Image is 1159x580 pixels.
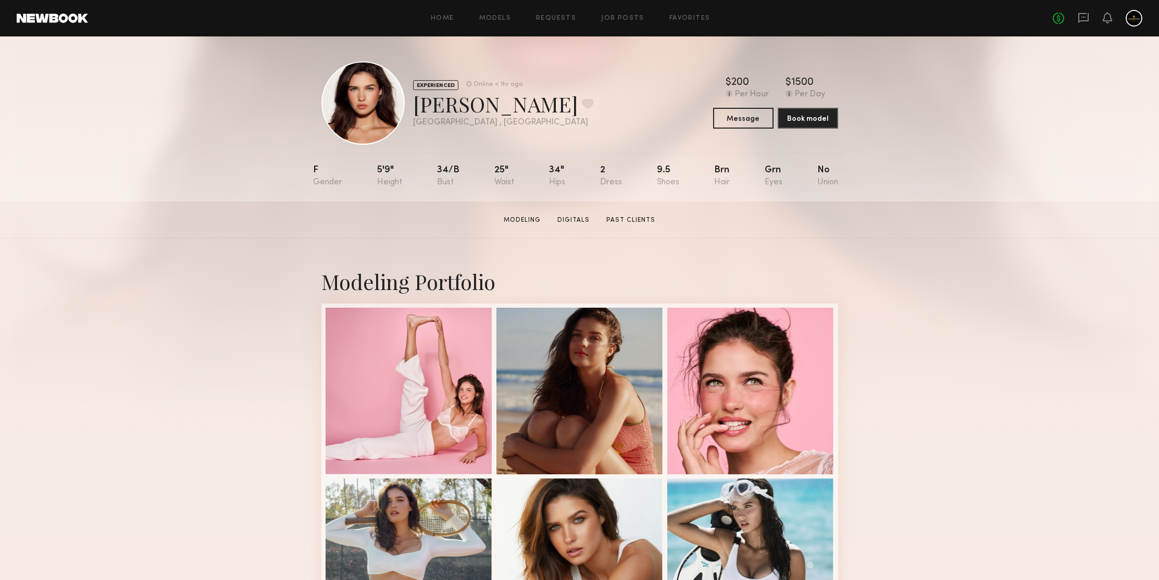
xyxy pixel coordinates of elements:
[473,81,522,88] div: Online < 1hr ago
[795,90,825,99] div: Per Day
[549,166,565,187] div: 34"
[553,216,594,225] a: Digitals
[735,90,769,99] div: Per Hour
[714,166,730,187] div: Brn
[494,166,514,187] div: 25"
[413,118,593,127] div: [GEOGRAPHIC_DATA] , [GEOGRAPHIC_DATA]
[791,78,814,88] div: 1500
[669,15,711,22] a: Favorites
[765,166,782,187] div: Grn
[437,166,459,187] div: 34/b
[786,78,791,88] div: $
[479,15,511,22] a: Models
[321,268,838,295] div: Modeling Portfolio
[602,216,659,225] a: Past Clients
[536,15,576,22] a: Requests
[713,108,774,129] button: Message
[657,166,679,187] div: 9.5
[601,15,644,22] a: Job Posts
[726,78,731,88] div: $
[600,166,622,187] div: 2
[413,90,593,118] div: [PERSON_NAME]
[377,166,402,187] div: 5'9"
[313,166,342,187] div: F
[817,166,838,187] div: No
[413,80,458,90] div: EXPERIENCED
[731,78,749,88] div: 200
[500,216,545,225] a: Modeling
[431,15,454,22] a: Home
[778,108,838,129] button: Book model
